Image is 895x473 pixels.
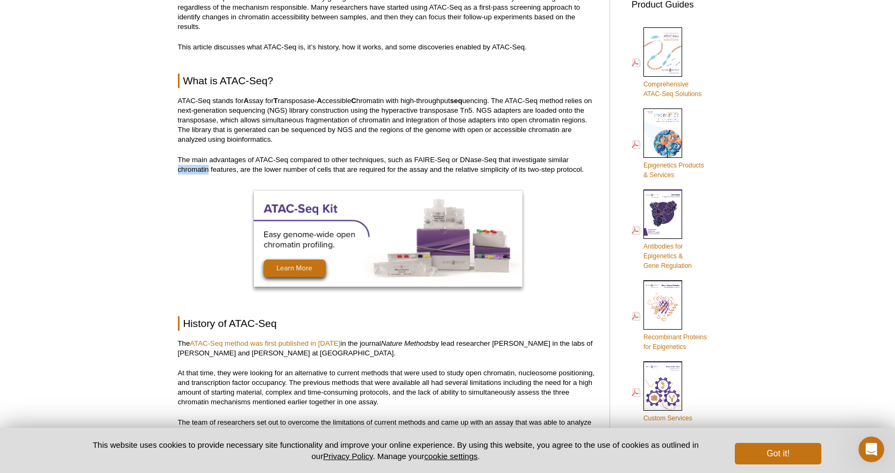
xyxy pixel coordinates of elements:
span: Epigenetics Products & Services [643,162,704,179]
span: Custom Services [643,414,692,422]
span: Comprehensive ATAC-Seq Solutions [643,81,701,98]
a: Privacy Policy [323,452,373,461]
img: Rec_prots_140604_cover_web_70x200 [643,280,682,330]
a: Recombinant Proteinsfor Epigenetics [632,279,707,353]
strong: seq [450,97,462,105]
iframe: Intercom live chat [858,436,884,462]
img: Epi_brochure_140604_cover_web_70x200 [643,108,682,158]
button: Got it! [735,443,821,464]
p: This website uses cookies to provide necessary site functionality and improve your online experie... [74,439,718,462]
h2: History of ATAC-Seq [178,316,599,331]
a: ATAC-Seq method was first published in [DATE] [190,339,340,347]
p: The main advantages of ATAC-Seq compared to other techniques, such as FAIRE-Seq or DNase-Seq that... [178,155,599,174]
strong: A [244,97,249,105]
p: The in the journal by lead researcher [PERSON_NAME] in the labs of [PERSON_NAME] and [PERSON_NAME... [178,339,599,358]
a: Epigenetics Products& Services [632,107,704,181]
strong: A [317,97,322,105]
strong: C [351,97,356,105]
a: ComprehensiveATAC-Seq Solutions [632,26,701,100]
a: Custom Services [632,360,692,424]
img: Comprehensive ATAC-Seq Solutions [643,27,682,77]
strong: T [274,97,278,105]
em: Nature Methods [381,339,432,347]
button: cookie settings [424,452,477,461]
p: ATAC-Seq stands for ssay for ransposase- ccessible hromatin with high-throughput uencing. The ATA... [178,96,599,144]
p: At that time, they were looking for an alternative to current methods that were used to study ope... [178,368,599,407]
span: Antibodies for Epigenetics & Gene Regulation [643,243,692,270]
h2: What is ATAC-Seq? [178,74,599,88]
p: This article discusses what ATAC-Seq is, it’s history, how it works, and some discoveries enabled... [178,42,599,52]
p: The team of researchers set out to overcome the limitations of current methods and came up with a... [178,418,599,437]
img: Abs_epi_2015_cover_web_70x200 [643,190,682,239]
img: ATAC-Seq Kit [254,191,522,287]
img: Custom_Services_cover [643,361,682,411]
a: Antibodies forEpigenetics &Gene Regulation [632,188,692,272]
span: Recombinant Proteins for Epigenetics [643,333,707,351]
